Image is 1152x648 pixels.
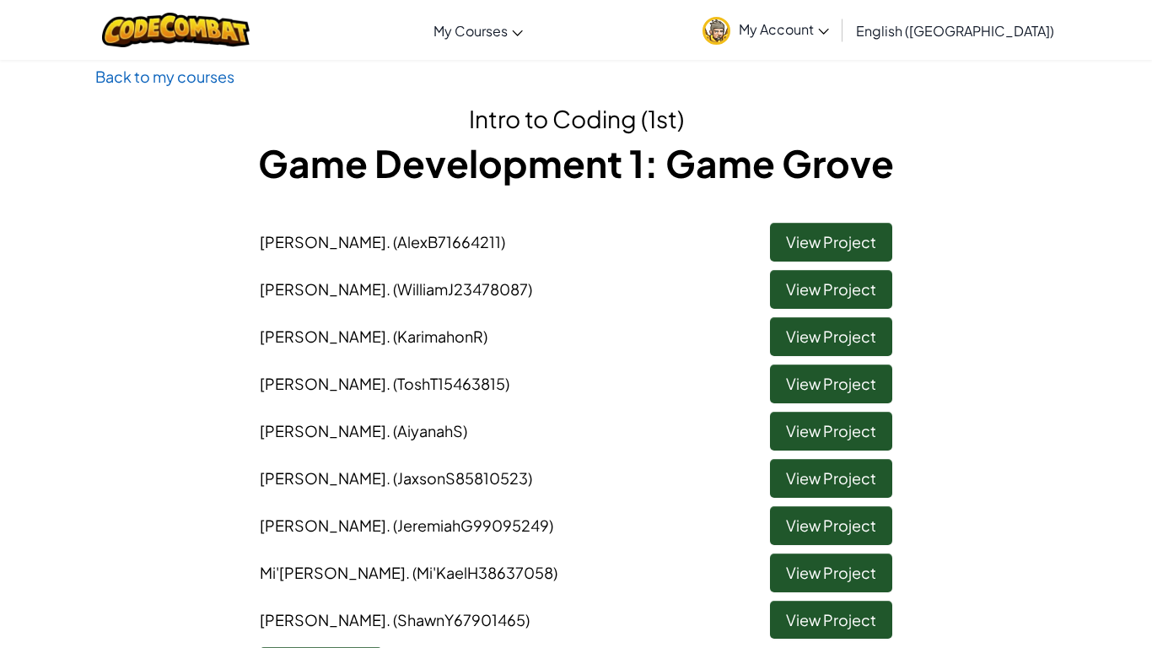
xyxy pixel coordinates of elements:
span: . (ShawnY67901465) [386,610,530,629]
span: . (Mi'KaelH38637058) [406,563,557,582]
a: View Project [770,412,892,451]
span: My Account [739,20,829,38]
span: [PERSON_NAME] [260,327,487,346]
span: . (JeremiahG99095249) [386,516,553,535]
img: avatar [703,17,730,45]
h1: Game Development 1: Game Grove [95,137,1057,189]
span: Mi'[PERSON_NAME] [260,563,557,582]
span: . (AiyanahS) [386,421,467,440]
a: My Courses [425,8,531,53]
img: CodeCombat logo [102,13,250,47]
span: [PERSON_NAME] [260,610,530,629]
a: Back to my courses [95,67,234,86]
a: English ([GEOGRAPHIC_DATA]) [848,8,1063,53]
a: View Project [770,317,892,356]
span: . (KarimahonR) [386,327,487,346]
a: View Project [770,270,892,309]
span: [PERSON_NAME] [260,468,532,488]
h2: Intro to Coding (1st) [95,101,1057,137]
span: . (ToshT15463815) [386,374,509,393]
a: View Project [770,601,892,640]
span: [PERSON_NAME] [260,279,532,299]
span: . (AlexB71664211) [386,232,505,251]
a: View Project [770,223,892,262]
span: [PERSON_NAME] [260,374,509,393]
a: View Project [770,459,892,498]
a: View Project [770,506,892,545]
span: English ([GEOGRAPHIC_DATA]) [856,22,1054,40]
span: . (WilliamJ23478087) [386,279,532,299]
a: View Project [770,553,892,592]
a: View Project [770,364,892,403]
span: My Courses [433,22,508,40]
span: [PERSON_NAME] [260,516,553,535]
span: [PERSON_NAME] [260,421,467,440]
span: . (JaxsonS85810523) [386,468,532,488]
a: My Account [694,3,837,57]
span: [PERSON_NAME] [260,232,505,251]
